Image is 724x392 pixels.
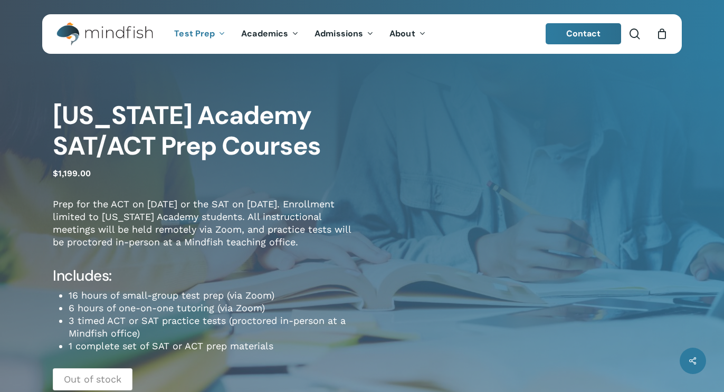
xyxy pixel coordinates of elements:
[233,30,307,39] a: Academics
[166,14,433,54] nav: Main Menu
[53,168,91,178] bdi: 1,199.00
[389,28,415,39] span: About
[69,314,362,340] li: 3 timed ACT or SAT practice tests (proctored in-person at a Mindfish office)
[53,266,362,285] h4: Includes:
[566,28,601,39] span: Contact
[241,28,288,39] span: Academics
[42,14,682,54] header: Main Menu
[53,368,132,390] p: Out of stock
[382,30,434,39] a: About
[69,302,362,314] li: 6 hours of one-on-one tutoring (via Zoom)
[546,23,622,44] a: Contact
[53,198,362,263] p: Prep for the ACT on [DATE] or the SAT on [DATE]. Enrollment limited to [US_STATE] Academy student...
[53,100,362,161] h1: [US_STATE] Academy SAT/ACT Prep Courses
[53,168,58,178] span: $
[315,28,363,39] span: Admissions
[656,28,668,40] a: Cart
[69,340,362,352] li: 1 complete set of SAT or ACT prep materials
[174,28,215,39] span: Test Prep
[166,30,233,39] a: Test Prep
[69,289,362,302] li: 16 hours of small-group test prep (via Zoom)
[307,30,382,39] a: Admissions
